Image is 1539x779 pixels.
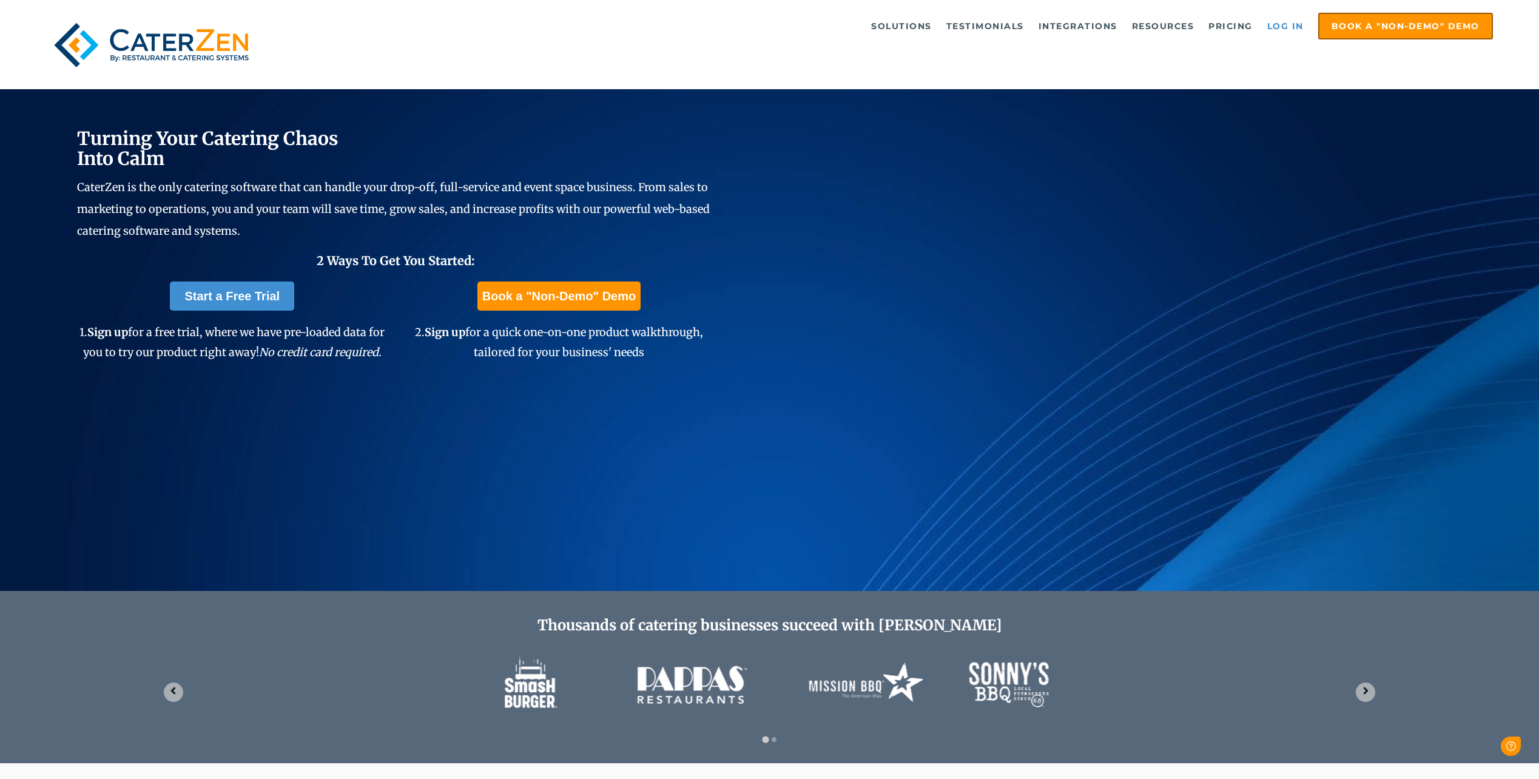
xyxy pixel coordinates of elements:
[477,282,641,311] a: Book a "Non-Demo" Demo
[415,325,703,359] span: 2. for a quick one-on-one product walkthrough, tailored for your business' needs
[154,641,1386,744] section: Image carousel with 2 slides.
[1431,732,1526,766] iframe: Help widget launcher
[294,13,1493,39] div: Navigation Menu
[77,127,338,170] span: Turning Your Catering Chaos Into Calm
[154,641,1386,726] div: 1 of 2
[762,736,769,743] button: Go to slide 1
[79,325,385,359] span: 1. for a free trial, where we have pre-loaded data for you to try our product right away!
[940,14,1030,38] a: Testimonials
[46,13,257,77] img: caterzen
[479,641,1061,726] img: caterzen-client-logos-1
[164,683,183,702] button: Go to last slide
[772,737,776,742] button: Go to slide 2
[1126,14,1201,38] a: Resources
[865,14,938,38] a: Solutions
[425,325,465,339] span: Sign up
[154,617,1386,635] h2: Thousands of catering businesses succeed with [PERSON_NAME]
[1202,14,1259,38] a: Pricing
[1261,14,1310,38] a: Log in
[1318,13,1493,39] a: Book a "Non-Demo" Demo
[87,325,128,339] span: Sign up
[317,253,475,268] span: 2 Ways To Get You Started:
[756,733,783,744] div: Select a slide to show
[1356,683,1375,702] button: Next slide
[170,282,294,311] a: Start a Free Trial
[259,345,382,359] em: No credit card required.
[1032,14,1123,38] a: Integrations
[77,180,710,238] span: CaterZen is the only catering software that can handle your drop-off, full-service and event spac...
